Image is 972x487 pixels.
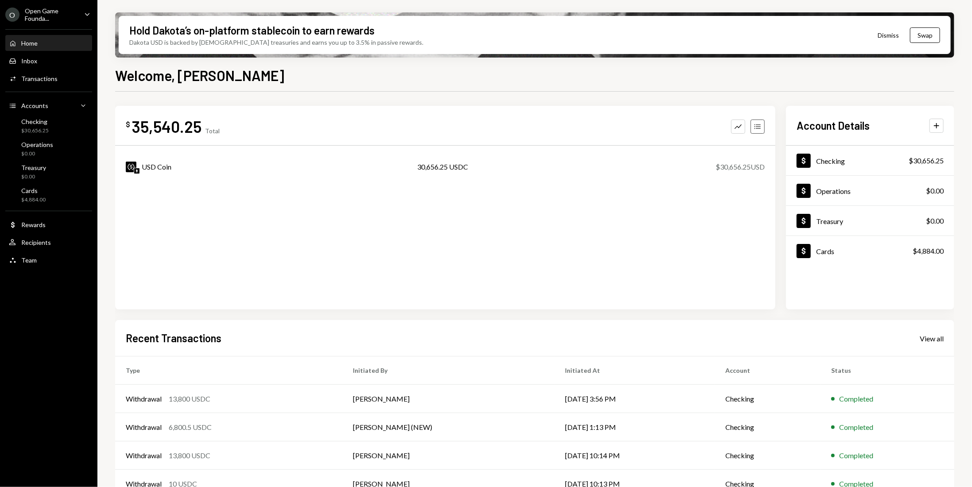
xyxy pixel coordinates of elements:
[554,356,715,385] th: Initiated At
[115,356,342,385] th: Type
[21,57,37,65] div: Inbox
[21,173,46,181] div: $0.00
[715,356,821,385] th: Account
[821,356,954,385] th: Status
[5,184,92,205] a: Cards$4,884.00
[5,216,92,232] a: Rewards
[5,252,92,268] a: Team
[126,162,136,172] img: USDC
[21,75,58,82] div: Transactions
[5,97,92,113] a: Accounts
[126,394,162,404] div: Withdrawal
[786,206,954,236] a: Treasury$0.00
[786,236,954,266] a: Cards$4,884.00
[132,116,201,136] div: 35,540.25
[910,27,940,43] button: Swap
[920,333,944,343] a: View all
[126,450,162,461] div: Withdrawal
[839,422,873,433] div: Completed
[716,162,765,172] div: $30,656.25 USD
[417,162,468,172] div: 30,656.25 USDC
[5,115,92,136] a: Checking$30,656.25
[816,247,834,255] div: Cards
[786,146,954,175] a: Checking$30,656.25
[786,176,954,205] a: Operations$0.00
[126,422,162,433] div: Withdrawal
[21,187,46,194] div: Cards
[715,441,821,470] td: Checking
[715,413,821,441] td: Checking
[926,216,944,226] div: $0.00
[115,66,284,84] h1: Welcome, [PERSON_NAME]
[920,334,944,343] div: View all
[554,413,715,441] td: [DATE] 1:13 PM
[839,394,873,404] div: Completed
[21,196,46,204] div: $4,884.00
[169,450,210,461] div: 13,800 USDC
[169,394,210,404] div: 13,800 USDC
[21,39,38,47] div: Home
[816,217,843,225] div: Treasury
[342,441,554,470] td: [PERSON_NAME]
[342,356,554,385] th: Initiated By
[134,168,139,174] img: ethereum-mainnet
[25,7,77,22] div: Open Game Founda...
[5,161,92,182] a: Treasury$0.00
[797,118,870,133] h2: Account Details
[913,246,944,256] div: $4,884.00
[21,102,48,109] div: Accounts
[867,25,910,46] button: Dismiss
[21,164,46,171] div: Treasury
[715,385,821,413] td: Checking
[21,239,51,246] div: Recipients
[5,53,92,69] a: Inbox
[21,256,37,264] div: Team
[5,234,92,250] a: Recipients
[839,450,873,461] div: Completed
[21,141,53,148] div: Operations
[5,138,92,159] a: Operations$0.00
[816,187,851,195] div: Operations
[5,8,19,22] div: O
[342,413,554,441] td: [PERSON_NAME] (NEW)
[142,162,171,172] div: USD Coin
[129,38,423,47] div: Dakota USD is backed by [DEMOGRAPHIC_DATA] treasuries and earns you up to 3.5% in passive rewards.
[126,120,130,129] div: $
[169,422,212,433] div: 6,800.5 USDC
[5,35,92,51] a: Home
[21,150,53,158] div: $0.00
[342,385,554,413] td: [PERSON_NAME]
[909,155,944,166] div: $30,656.25
[21,221,46,228] div: Rewards
[126,331,221,345] h2: Recent Transactions
[5,70,92,86] a: Transactions
[816,157,845,165] div: Checking
[21,118,49,125] div: Checking
[129,23,375,38] div: Hold Dakota’s on-platform stablecoin to earn rewards
[205,127,220,135] div: Total
[554,385,715,413] td: [DATE] 3:56 PM
[926,186,944,196] div: $0.00
[21,127,49,135] div: $30,656.25
[554,441,715,470] td: [DATE] 10:14 PM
